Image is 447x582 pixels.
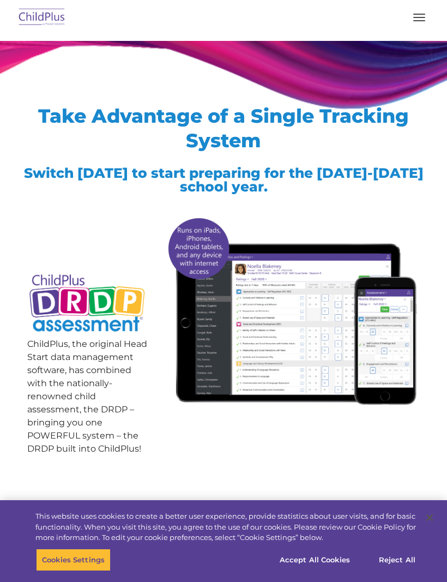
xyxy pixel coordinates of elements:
button: Reject All [363,548,431,571]
button: Cookies Settings [36,548,111,571]
div: This website uses cookies to create a better user experience, provide statistics about user visit... [35,511,416,543]
button: Close [418,506,442,530]
img: Copyright - DRDP Logo [27,267,147,340]
img: All-devices [164,213,420,409]
button: Accept All Cookies [274,548,356,571]
img: ChildPlus by Procare Solutions [16,5,68,31]
span: Switch [DATE] to start preparing for the [DATE]-[DATE] school year. [24,165,424,195]
span: ChildPlus, the original Head Start data management software, has combined with the nationally-ren... [27,339,147,454]
span: Take Advantage of a Single Tracking System [38,104,409,152]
